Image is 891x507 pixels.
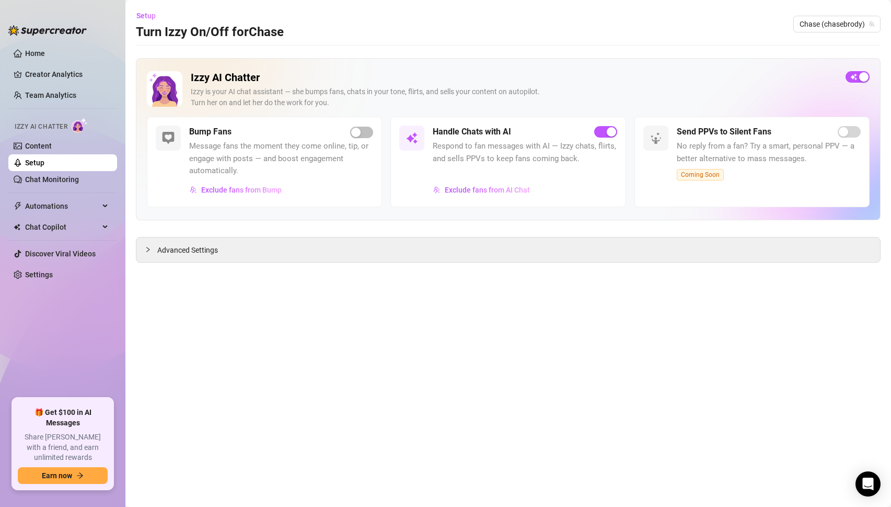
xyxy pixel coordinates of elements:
span: 🎁 Get $100 in AI Messages [18,408,108,428]
img: logo-BBDzfeDw.svg [8,25,87,36]
div: Izzy is your AI chat assistant — she bumps fans, chats in your tone, flirts, and sells your conte... [191,86,837,108]
span: Respond to fan messages with AI — Izzy chats, flirts, and sells PPVs to keep fans coming back. [433,140,617,165]
img: svg%3e [650,132,662,144]
span: No reply from a fan? Try a smart, personal PPV — a better alternative to mass messages. [677,140,861,165]
h5: Handle Chats with AI [433,126,511,138]
a: Home [25,49,45,58]
img: AI Chatter [72,118,88,133]
img: svg%3e [190,186,197,194]
button: Setup [136,7,164,24]
span: Automations [25,198,99,215]
img: svg%3e [162,132,175,144]
div: Open Intercom Messenger [855,471,881,497]
img: Chat Copilot [14,223,20,231]
button: Earn nowarrow-right [18,467,108,484]
span: Message fans the moment they come online, tip, or engage with posts — and boost engagement automa... [189,140,373,177]
span: Share [PERSON_NAME] with a friend, and earn unlimited rewards [18,432,108,463]
h2: Izzy AI Chatter [191,71,837,84]
span: collapsed [145,246,151,253]
span: Earn now [42,471,72,480]
span: Chase (chasebrody) [800,16,874,32]
button: Exclude fans from AI Chat [433,182,530,198]
img: svg%3e [406,132,418,144]
h5: Bump Fans [189,126,232,138]
a: Discover Viral Videos [25,250,96,258]
h3: Turn Izzy On/Off for Chase [136,24,284,41]
div: collapsed [145,244,157,255]
span: arrow-right [76,472,84,479]
a: Creator Analytics [25,66,109,83]
span: Chat Copilot [25,219,99,235]
img: svg%3e [433,186,441,194]
h5: Send PPVs to Silent Fans [677,126,771,138]
a: Settings [25,271,53,279]
a: Team Analytics [25,91,76,99]
span: Coming Soon [677,169,724,181]
a: Chat Monitoring [25,175,79,184]
span: Advanced Settings [157,244,218,256]
span: Exclude fans from AI Chat [445,186,530,194]
button: Exclude fans from Bump [189,182,282,198]
span: team [869,21,875,27]
span: Izzy AI Chatter [15,122,67,132]
img: Izzy AI Chatter [147,71,182,107]
a: Content [25,142,52,150]
a: Setup [25,159,44,167]
span: Exclude fans from Bump [201,186,282,194]
span: thunderbolt [14,202,22,210]
span: Setup [136,12,156,20]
